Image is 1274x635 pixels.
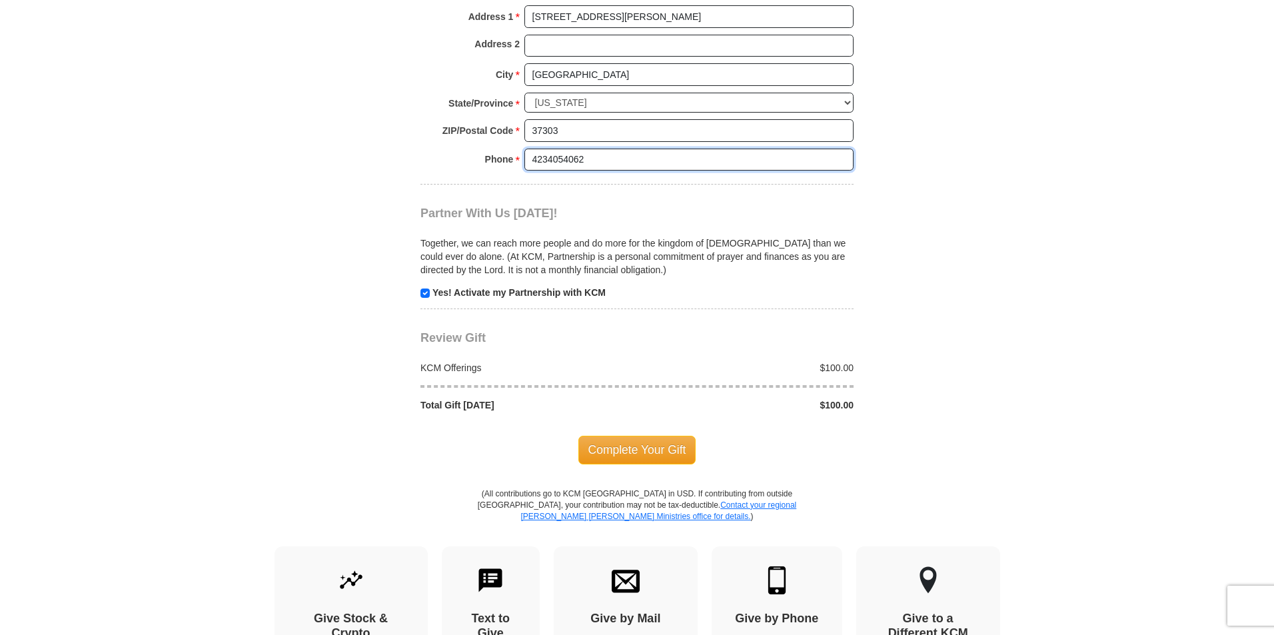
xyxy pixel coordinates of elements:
[637,361,861,374] div: $100.00
[420,331,486,344] span: Review Gift
[432,287,606,298] strong: Yes! Activate my Partnership with KCM
[414,361,638,374] div: KCM Offerings
[474,35,520,53] strong: Address 2
[485,150,514,169] strong: Phone
[520,500,796,521] a: Contact your regional [PERSON_NAME] [PERSON_NAME] Ministries office for details.
[577,612,674,626] h4: Give by Mail
[919,566,938,594] img: other-region
[420,237,854,277] p: Together, we can reach more people and do more for the kingdom of [DEMOGRAPHIC_DATA] than we coul...
[477,488,797,546] p: (All contributions go to KCM [GEOGRAPHIC_DATA] in USD. If contributing from outside [GEOGRAPHIC_D...
[578,436,696,464] span: Complete Your Gift
[637,398,861,412] div: $100.00
[612,566,640,594] img: envelope.svg
[420,207,558,220] span: Partner With Us [DATE]!
[337,566,365,594] img: give-by-stock.svg
[468,7,514,26] strong: Address 1
[448,94,513,113] strong: State/Province
[442,121,514,140] strong: ZIP/Postal Code
[476,566,504,594] img: text-to-give.svg
[763,566,791,594] img: mobile.svg
[496,65,513,84] strong: City
[414,398,638,412] div: Total Gift [DATE]
[735,612,819,626] h4: Give by Phone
